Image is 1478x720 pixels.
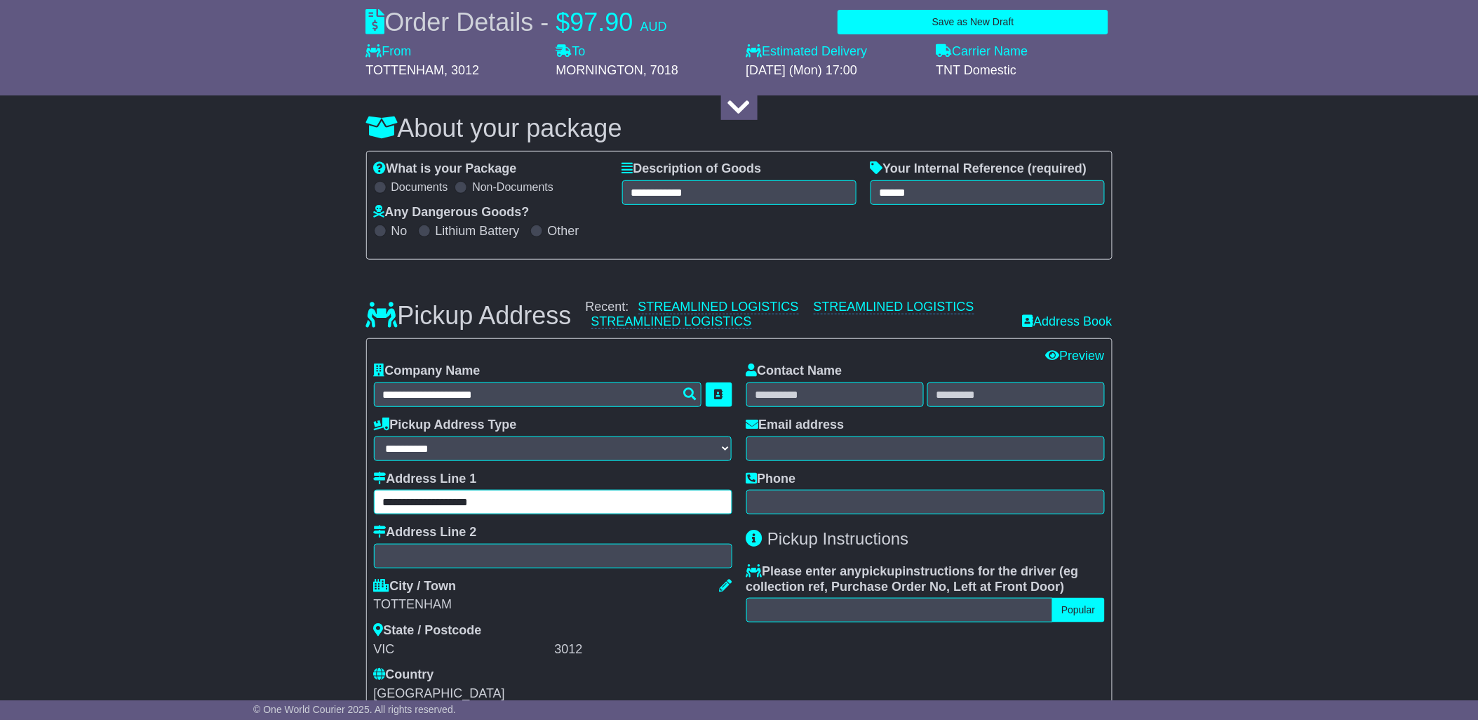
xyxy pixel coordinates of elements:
[374,205,530,220] label: Any Dangerous Goods?
[622,161,762,177] label: Description of Goods
[746,63,922,79] div: [DATE] (Mon) 17:00
[374,686,505,700] span: [GEOGRAPHIC_DATA]
[366,7,667,37] div: Order Details -
[444,63,479,77] span: , 3012
[366,114,1113,142] h3: About your package
[643,63,678,77] span: , 7018
[1052,598,1104,622] button: Popular
[366,63,445,77] span: TOTTENHAM
[746,44,922,60] label: Estimated Delivery
[374,579,457,594] label: City / Town
[391,224,408,239] label: No
[374,364,481,379] label: Company Name
[746,564,1105,594] label: Please enter any instructions for the driver ( )
[253,704,456,715] span: © One World Courier 2025. All rights reserved.
[936,44,1028,60] label: Carrier Name
[374,161,517,177] label: What is your Package
[374,525,477,540] label: Address Line 2
[1045,349,1104,363] a: Preview
[767,529,908,548] span: Pickup Instructions
[638,300,799,314] a: STREAMLINED LOGISTICS
[391,180,448,194] label: Documents
[548,224,579,239] label: Other
[366,302,572,330] h3: Pickup Address
[591,314,752,329] a: STREAMLINED LOGISTICS
[862,564,903,578] span: pickup
[814,300,974,314] a: STREAMLINED LOGISTICS
[374,418,517,433] label: Pickup Address Type
[556,44,586,60] label: To
[746,364,842,379] label: Contact Name
[374,667,434,683] label: Country
[1022,314,1112,330] a: Address Book
[374,642,551,658] div: VIC
[746,418,845,433] label: Email address
[374,623,482,639] label: State / Postcode
[871,161,1087,177] label: Your Internal Reference (required)
[746,472,796,487] label: Phone
[555,642,732,658] div: 3012
[436,224,520,239] label: Lithium Battery
[838,10,1108,34] button: Save as New Draft
[586,300,1009,330] div: Recent:
[472,180,553,194] label: Non-Documents
[556,63,644,77] span: MORNINGTON
[746,564,1079,594] span: eg collection ref, Purchase Order No, Left at Front Door
[366,44,412,60] label: From
[640,20,667,34] span: AUD
[556,8,570,36] span: $
[570,8,633,36] span: 97.90
[374,472,477,487] label: Address Line 1
[936,63,1113,79] div: TNT Domestic
[374,597,732,613] div: TOTTENHAM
